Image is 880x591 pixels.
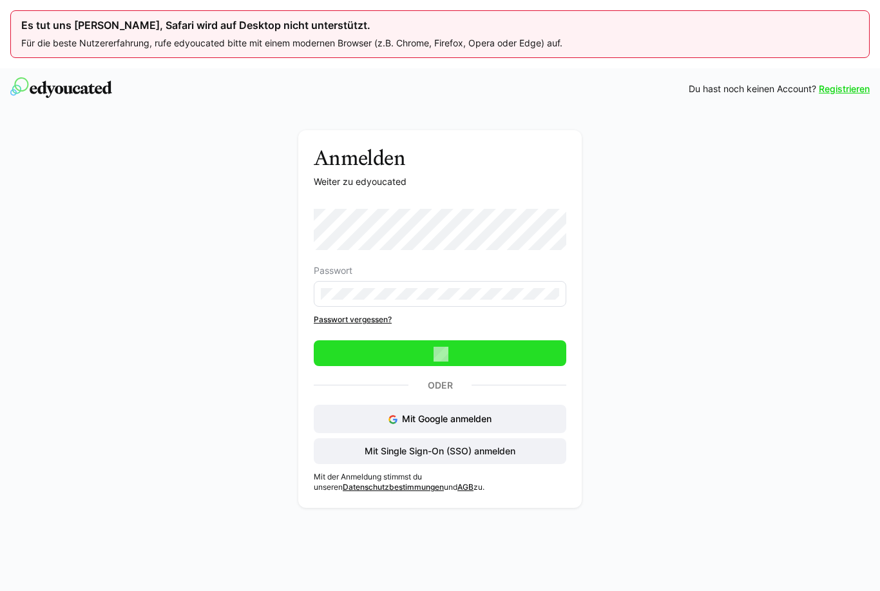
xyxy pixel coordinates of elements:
[314,315,566,325] a: Passwort vergessen?
[343,482,444,492] a: Datenschutzbestimmungen
[314,438,566,464] button: Mit Single Sign-On (SSO) anmelden
[10,77,112,98] img: edyoucated
[21,19,859,32] div: Es tut uns [PERSON_NAME], Safari wird auf Desktop nicht unterstützt.
[314,405,566,433] button: Mit Google anmelden
[689,82,816,95] span: Du hast noch keinen Account?
[314,146,566,170] h3: Anmelden
[408,376,472,394] p: Oder
[457,482,473,492] a: AGB
[314,472,566,492] p: Mit der Anmeldung stimmst du unseren und zu.
[819,82,870,95] a: Registrieren
[314,266,352,276] span: Passwort
[402,413,492,424] span: Mit Google anmelden
[314,175,566,188] p: Weiter zu edyoucated
[21,37,859,50] p: Für die beste Nutzererfahrung, rufe edyoucated bitte mit einem modernen Browser (z.B. Chrome, Fir...
[363,445,517,458] span: Mit Single Sign-On (SSO) anmelden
